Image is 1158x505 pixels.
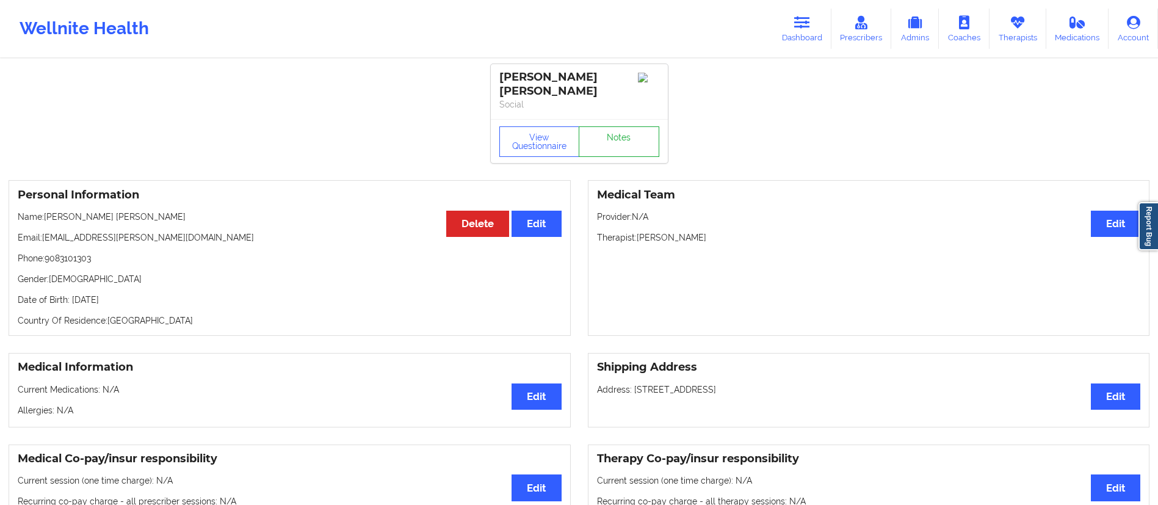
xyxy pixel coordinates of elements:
a: Medications [1046,9,1109,49]
p: Phone: 9083101303 [18,252,562,264]
p: Allergies: N/A [18,404,562,416]
a: Coaches [939,9,990,49]
a: Therapists [990,9,1046,49]
p: Gender: [DEMOGRAPHIC_DATA] [18,273,562,285]
a: Admins [891,9,939,49]
a: Prescribers [831,9,892,49]
button: Delete [446,211,509,237]
button: Edit [1091,211,1140,237]
h3: Medical Co-pay/insur responsibility [18,452,562,466]
h3: Therapy Co-pay/insur responsibility [597,452,1141,466]
p: Social [499,98,659,111]
p: Current session (one time charge): N/A [18,474,562,487]
a: Report Bug [1138,202,1158,250]
a: Account [1109,9,1158,49]
button: View Questionnaire [499,126,580,157]
p: Therapist: [PERSON_NAME] [597,231,1141,244]
p: Name: [PERSON_NAME] [PERSON_NAME] [18,211,562,223]
a: Dashboard [773,9,831,49]
button: Edit [512,211,561,237]
h3: Personal Information [18,188,562,202]
p: Current session (one time charge): N/A [597,474,1141,487]
h3: Shipping Address [597,360,1141,374]
p: Provider: N/A [597,211,1141,223]
button: Edit [1091,474,1140,501]
p: Country Of Residence: [GEOGRAPHIC_DATA] [18,314,562,327]
p: Email: [EMAIL_ADDRESS][PERSON_NAME][DOMAIN_NAME] [18,231,562,244]
p: Current Medications: N/A [18,383,562,396]
h3: Medical Team [597,188,1141,202]
button: Edit [1091,383,1140,410]
p: Date of Birth: [DATE] [18,294,562,306]
p: Address: [STREET_ADDRESS] [597,383,1141,396]
div: [PERSON_NAME] [PERSON_NAME] [499,70,659,98]
img: Image%2Fplaceholer-image.png [638,73,659,82]
button: Edit [512,383,561,410]
h3: Medical Information [18,360,562,374]
button: Edit [512,474,561,501]
a: Notes [579,126,659,157]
